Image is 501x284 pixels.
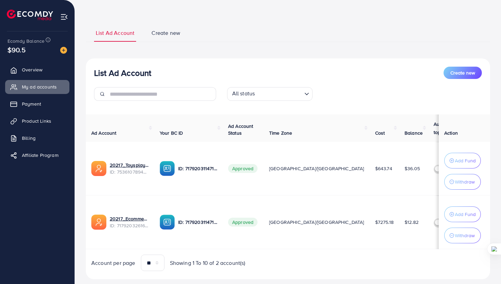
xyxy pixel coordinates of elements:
[444,174,481,190] button: Withdraw
[91,259,135,267] span: Account per page
[178,164,217,173] p: ID: 7179203114715611138
[96,29,134,37] span: List Ad Account
[444,206,481,222] button: Add Fund
[110,215,149,222] a: 20217_Ecommerish_1671538567614
[444,130,458,136] span: Action
[405,165,420,172] span: $36.05
[269,130,292,136] span: Time Zone
[375,165,392,172] span: $643.74
[22,66,42,73] span: Overview
[228,164,258,173] span: Approved
[8,45,26,55] span: $90.5
[94,68,151,78] h3: List Ad Account
[405,130,423,136] span: Balance
[434,120,453,136] p: Auto top-up
[5,114,69,128] a: Product Links
[91,130,117,136] span: Ad Account
[22,135,36,141] span: Billing
[22,118,51,124] span: Product Links
[444,153,481,168] button: Add Fund
[227,87,313,101] div: Search for option
[22,152,58,159] span: Affiliate Program
[228,123,253,136] span: Ad Account Status
[8,38,44,44] span: Ecomdy Balance
[160,130,183,136] span: Your BC ID
[5,97,69,111] a: Payment
[110,168,149,175] span: ID: 7536107894320824321
[110,162,149,168] a: 20217_Toysplay_1754636899370
[5,148,69,162] a: Affiliate Program
[269,165,364,172] span: [GEOGRAPHIC_DATA]/[GEOGRAPHIC_DATA]
[110,222,149,229] span: ID: 7179203261629562881
[91,161,106,176] img: ic-ads-acc.e4c84228.svg
[178,218,217,226] p: ID: 7179203114715611138
[450,69,475,76] span: Create new
[455,210,476,218] p: Add Fund
[375,130,385,136] span: Cost
[5,131,69,145] a: Billing
[110,215,149,229] div: <span class='underline'>20217_Ecommerish_1671538567614</span></br>7179203261629562881
[160,215,175,230] img: ic-ba-acc.ded83a64.svg
[91,215,106,230] img: ic-ads-acc.e4c84228.svg
[455,157,476,165] p: Add Fund
[231,88,256,99] span: All status
[22,100,41,107] span: Payment
[7,10,53,20] img: logo
[5,63,69,77] a: Overview
[444,228,481,243] button: Withdraw
[60,47,67,54] img: image
[269,219,364,226] span: [GEOGRAPHIC_DATA]/[GEOGRAPHIC_DATA]
[405,219,419,226] span: $12.82
[455,231,475,240] p: Withdraw
[22,83,57,90] span: My ad accounts
[228,218,258,227] span: Approved
[472,253,496,279] iframe: Chat
[110,162,149,176] div: <span class='underline'>20217_Toysplay_1754636899370</span></br>7536107894320824321
[170,259,246,267] span: Showing 1 To 10 of 2 account(s)
[151,29,180,37] span: Create new
[375,219,394,226] span: $7275.18
[257,89,301,99] input: Search for option
[455,178,475,186] p: Withdraw
[160,161,175,176] img: ic-ba-acc.ded83a64.svg
[5,80,69,94] a: My ad accounts
[60,13,68,21] img: menu
[444,67,482,79] button: Create new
